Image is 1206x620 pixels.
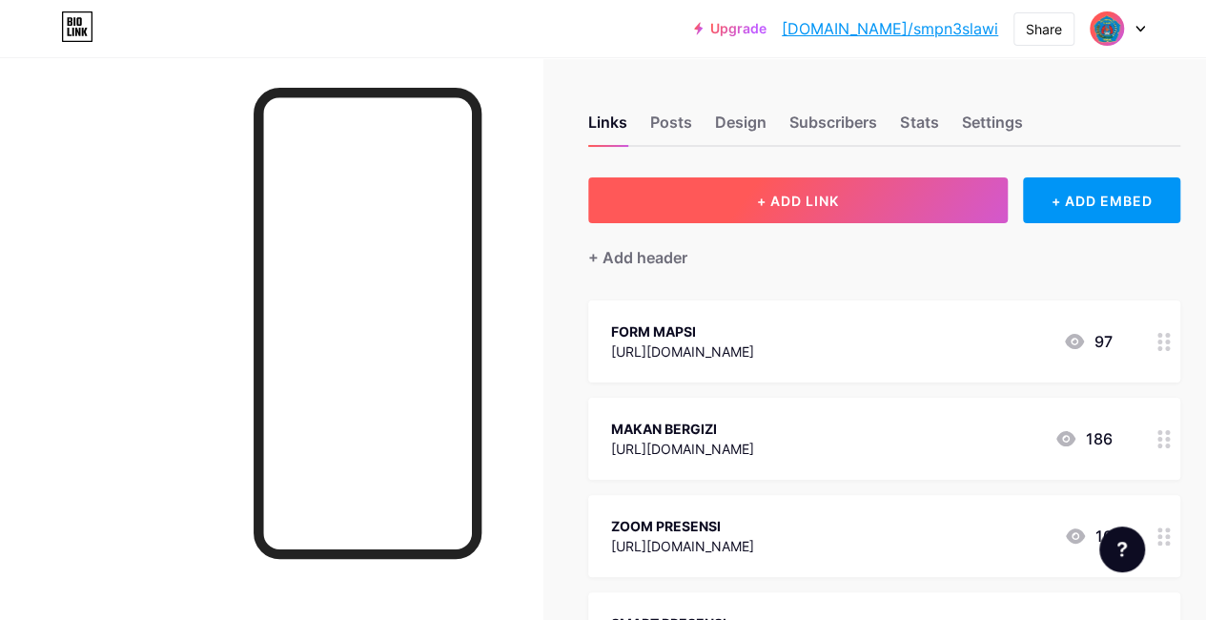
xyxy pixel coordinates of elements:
[694,21,767,36] a: Upgrade
[1026,19,1062,39] div: Share
[961,111,1022,145] div: Settings
[1023,177,1180,223] div: + ADD EMBED
[1054,427,1112,450] div: 186
[588,246,687,269] div: + Add header
[1064,525,1112,548] div: 10
[900,111,938,145] div: Stats
[611,516,754,536] div: ZOOM PRESENSI
[611,321,754,341] div: FORM MAPSI
[782,17,998,40] a: [DOMAIN_NAME]/smpn3slawi
[650,111,692,145] div: Posts
[588,177,1008,223] button: + ADD LINK
[1089,10,1125,47] img: smpn3slawi
[611,536,754,556] div: [URL][DOMAIN_NAME]
[1063,330,1112,353] div: 97
[715,111,767,145] div: Design
[611,341,754,362] div: [URL][DOMAIN_NAME]
[611,419,754,439] div: MAKAN BERGIZI
[611,439,754,459] div: [URL][DOMAIN_NAME]
[789,111,877,145] div: Subscribers
[757,193,839,209] span: + ADD LINK
[588,111,627,145] div: Links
